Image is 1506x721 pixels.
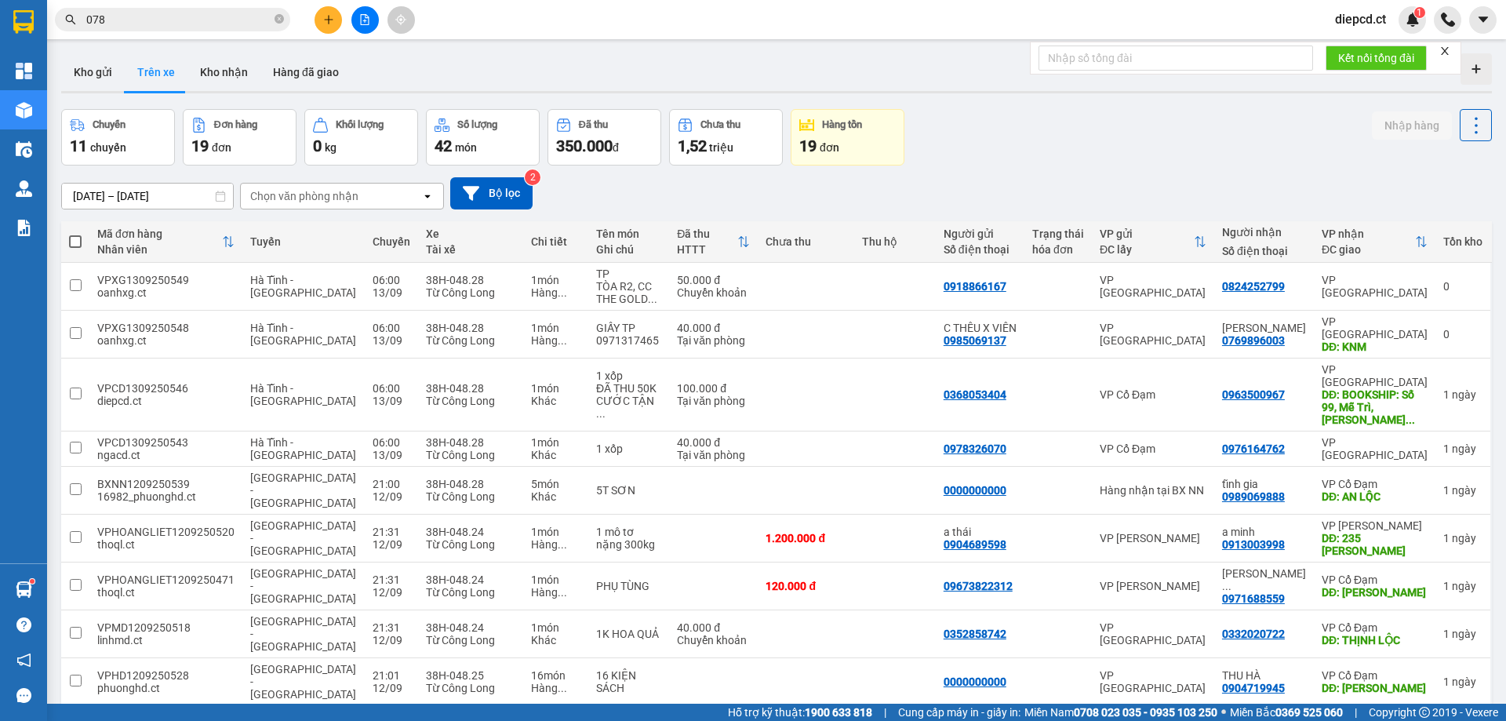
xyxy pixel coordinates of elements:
div: Trạng thái [1032,228,1084,240]
div: Nhân viên [97,243,222,256]
button: Kết nối tổng đài [1326,46,1427,71]
div: 0913003998 [1222,538,1285,551]
span: 42 [435,137,452,155]
div: GIẤY TP [596,322,661,334]
div: VPMD1209250518 [97,621,235,634]
div: VP Cổ Đạm [1322,574,1428,586]
div: 40.000 đ [677,621,750,634]
div: Chọn văn phòng nhận [250,188,358,204]
div: VP Cổ Đạm [1100,388,1206,401]
div: Ghi chú [596,243,661,256]
div: ĐÃ THU 50K CƯỚC TẬN NƠI [596,382,661,420]
div: VPCD1309250543 [97,436,235,449]
button: Kho nhận [187,53,260,91]
div: thảo phương ctt [1222,567,1306,592]
button: Khối lượng0kg [304,109,418,166]
div: 0904689598 [944,538,1006,551]
div: 12/09 [373,634,410,646]
span: copyright [1419,707,1430,718]
div: DĐ: THỊNH LỘC [1322,634,1428,646]
div: 16 món [531,669,580,682]
div: 0332020722 [1222,628,1285,640]
div: 21:00 [373,478,410,490]
div: Từ Công Long [426,682,515,694]
div: 21:31 [373,526,410,538]
div: 0352858742 [944,628,1006,640]
div: linhmd.ct [97,634,235,646]
div: thoql.ct [97,586,235,599]
div: VP [GEOGRAPHIC_DATA] [1100,274,1206,299]
span: notification [16,653,31,668]
div: VP [GEOGRAPHIC_DATA] [1100,322,1206,347]
div: Khác [531,634,580,646]
div: Chuyển khoản [677,634,750,646]
div: Thu hộ [862,235,927,248]
div: DĐ: HỒNG LỘC LỘC HÀ [1322,586,1428,599]
div: 0971688559 [1222,592,1285,605]
div: Tài xế [426,243,515,256]
div: Từ Công Long [426,490,515,503]
div: Số lượng [457,119,497,130]
input: Select a date range. [62,184,233,209]
div: 21:31 [373,621,410,634]
div: Chuyến [93,119,125,130]
span: caret-down [1476,13,1490,27]
div: Xe [426,228,515,240]
div: 16 KIỆN SÁCH [596,669,661,694]
span: ... [648,293,657,305]
span: Kết nối tổng đài [1338,49,1414,67]
div: TP [596,268,661,280]
input: Nhập số tổng đài [1039,46,1313,71]
span: ... [558,538,567,551]
div: Chi tiết [531,235,580,248]
div: 1 món [531,436,580,449]
div: VPXG1309250548 [97,322,235,334]
sup: 1 [30,579,35,584]
div: Khác [531,449,580,461]
div: VP gửi [1100,228,1194,240]
div: 06:00 [373,322,410,334]
span: ngày [1452,628,1476,640]
div: 1 xốp [596,370,661,382]
div: 38H-048.24 [426,526,515,538]
div: nặng 300kg [596,538,661,551]
button: Trên xe [125,53,187,91]
div: 1K HOA QUẢ [596,628,661,640]
div: VPHD1209250528 [97,669,235,682]
div: Đã thu [677,228,737,240]
svg: open [421,190,434,202]
div: VP nhận [1322,228,1415,240]
div: C THÊU X VIÊN [944,322,1017,334]
span: ngày [1452,484,1476,497]
span: | [884,704,886,721]
div: 5 món [531,478,580,490]
div: 06:00 [373,382,410,395]
span: 0 [313,137,322,155]
div: diepcd.ct [97,395,235,407]
div: BXNN1209250539 [97,478,235,490]
span: đơn [212,141,231,154]
div: 0 [1443,280,1482,293]
div: 1 [1443,628,1482,640]
div: 1.200.000 đ [766,532,846,544]
span: 350.000 [556,137,613,155]
span: ... [558,682,567,694]
span: ... [558,286,567,299]
div: Hàng thông thường [531,286,580,299]
div: Từ Công Long [426,286,515,299]
span: | [1355,704,1357,721]
div: 1 món [531,322,580,334]
div: 1 [1443,580,1482,592]
div: 1 mô tơ [596,526,661,538]
span: Cung cấp máy in - giấy in: [898,704,1020,721]
div: 1 món [531,274,580,286]
div: thùy linh [1222,322,1306,334]
button: Hàng tồn19đơn [791,109,904,166]
div: Từ Công Long [426,334,515,347]
div: VP [GEOGRAPHIC_DATA] [1100,669,1206,694]
span: ... [558,586,567,599]
div: VP [PERSON_NAME] [1100,532,1206,544]
div: 1 [1443,532,1482,544]
img: icon-new-feature [1406,13,1420,27]
span: ⚪️ [1221,709,1226,716]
